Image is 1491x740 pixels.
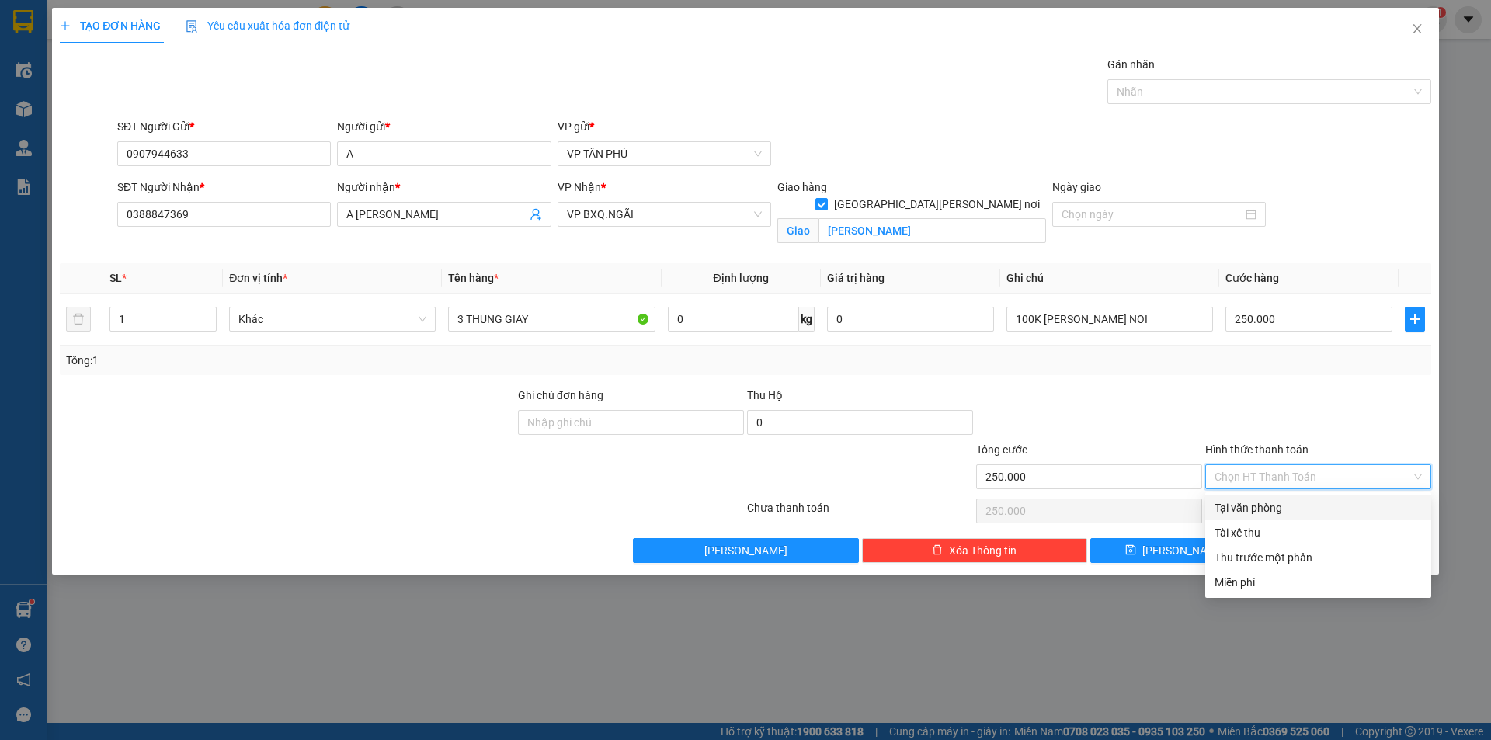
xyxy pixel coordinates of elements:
span: Giao [777,218,818,243]
span: Khác [238,307,426,331]
div: Tài xế thu [1215,524,1422,541]
span: Tổng cước [976,443,1027,456]
span: [PERSON_NAME] [704,542,787,559]
span: Giao hàng [777,181,827,193]
button: [PERSON_NAME] [633,538,859,563]
span: Đơn vị tính [229,272,287,284]
input: Ghi chú đơn hàng [518,410,744,435]
label: Ghi chú đơn hàng [518,389,603,401]
span: VP Nhận [558,181,601,193]
input: Ngày giao [1062,206,1242,223]
div: Tại văn phòng [1215,499,1422,516]
div: Người gửi [337,118,551,135]
span: VP BXQ.NGÃI [567,203,762,226]
label: Hình thức thanh toán [1205,443,1309,456]
span: Cước hàng [1225,272,1279,284]
li: Tên hàng: [155,34,262,64]
b: 1CUC DEN [209,37,298,59]
div: Người nhận [337,179,551,196]
span: TẠO ĐƠN HÀNG [60,19,161,32]
img: icon [186,20,198,33]
span: Tên hàng [448,272,499,284]
li: VP Gửi: [5,102,112,132]
div: Thu trước một phần [1215,549,1422,566]
b: VP BÌNH LONG [207,8,332,30]
input: Giao tận nơi [818,218,1046,243]
th: Ghi chú [1000,263,1219,294]
b: 80.000 [201,96,261,117]
li: CC [155,92,262,122]
button: delete [66,307,91,332]
span: kg [799,307,815,332]
div: Miễn phí [1215,574,1422,591]
span: Giá trị hàng [827,272,885,284]
input: Ghi Chú [1006,307,1213,332]
span: user-add [530,208,542,221]
span: plus [60,20,71,31]
b: VP TÂN PHÚ [46,106,152,127]
button: Close [1395,8,1439,51]
span: SL [109,272,122,284]
li: SL: [155,63,262,92]
b: Công ty TNHH MTV DV-VT [PERSON_NAME] [5,7,122,99]
input: 0 [827,307,994,332]
button: save[PERSON_NAME] [1090,538,1259,563]
input: VD: Bàn, Ghế [448,307,655,332]
span: delete [932,544,943,557]
span: Định lượng [714,272,769,284]
div: Tổng: 1 [66,352,575,369]
span: VP TÂN PHÚ [567,142,762,165]
div: Chưa thanh toán [745,499,975,526]
li: VP Nhận: [155,5,262,34]
span: close [1411,23,1423,35]
span: plus [1406,313,1424,325]
button: deleteXóa Thông tin [862,538,1088,563]
label: Gán nhãn [1107,58,1155,71]
span: [PERSON_NAME] [1142,542,1225,559]
label: Ngày giao [1052,181,1101,193]
div: SĐT Người Nhận [117,179,331,196]
span: Yêu cầu xuất hóa đơn điện tử [186,19,349,32]
span: [GEOGRAPHIC_DATA][PERSON_NAME] nơi [828,196,1046,213]
button: plus [1405,307,1425,332]
span: Xóa Thông tin [949,542,1017,559]
span: Thu Hộ [747,389,783,401]
div: SĐT Người Gửi [117,118,331,135]
span: save [1125,544,1136,557]
div: VP gửi [558,118,771,135]
span: : [198,101,261,116]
